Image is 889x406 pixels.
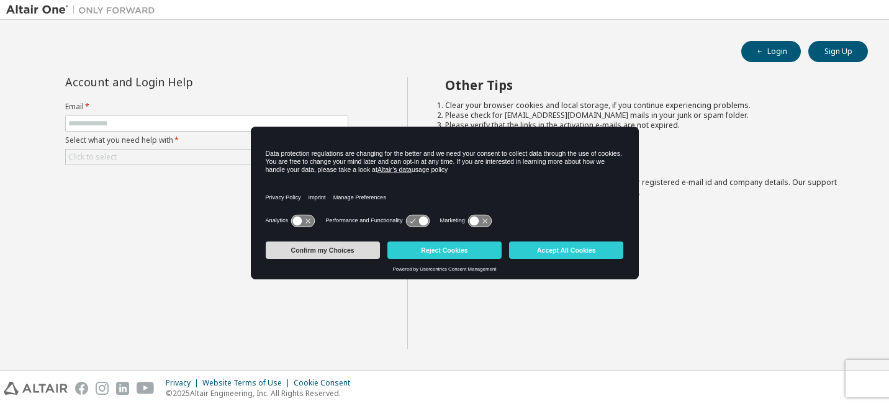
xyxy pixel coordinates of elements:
h2: Not sure how to login? [445,154,846,170]
li: Please verify that the links in the activation e-mails are not expired. [445,120,846,130]
button: Login [741,41,801,62]
h2: Other Tips [445,77,846,93]
img: youtube.svg [137,382,155,395]
li: Clear your browser cookies and local storage, if you continue experiencing problems. [445,101,846,111]
p: © 2025 Altair Engineering, Inc. All Rights Reserved. [166,388,358,399]
div: Privacy [166,378,202,388]
img: linkedin.svg [116,382,129,395]
label: Email [65,102,348,112]
div: Click to select [68,152,117,162]
img: altair_logo.svg [4,382,68,395]
div: Website Terms of Use [202,378,294,388]
img: facebook.svg [75,382,88,395]
label: Select what you need help with [65,135,348,145]
img: Altair One [6,4,161,16]
span: with a brief description of the problem, your registered e-mail id and company details. Our suppo... [445,177,837,197]
img: instagram.svg [96,382,109,395]
div: Account and Login Help [65,77,292,87]
div: Cookie Consent [294,378,358,388]
div: Click to select [66,150,348,165]
button: Sign Up [808,41,868,62]
li: Please check for [EMAIL_ADDRESS][DOMAIN_NAME] mails in your junk or spam folder. [445,111,846,120]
